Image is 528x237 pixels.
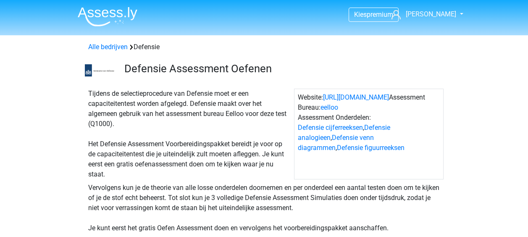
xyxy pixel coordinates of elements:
div: Defensie [85,42,444,52]
a: Alle bedrijven [88,43,128,51]
span: [PERSON_NAME] [406,10,456,18]
span: Kies [354,11,367,18]
div: Vervolgens kun je de theorie van alle losse onderdelen doornemen en per onderdeel een aantal test... [85,183,444,233]
a: Defensie venn diagrammen [298,134,374,152]
a: eelloo [320,103,338,111]
span: premium [367,11,393,18]
div: Tijdens de selectieprocedure van Defensie moet er een capaciteitentest worden afgelegd. Defensie ... [85,89,294,179]
a: Kiespremium [349,9,398,20]
a: [PERSON_NAME] [388,9,457,19]
h3: Defensie Assessment Oefenen [124,62,437,75]
div: Website: Assessment Bureau: Assessment Onderdelen: , , , [294,89,444,179]
a: Defensie analogieen [298,124,390,142]
a: Defensie figuurreeksen [337,144,405,152]
a: Defensie cijferreeksen [298,124,363,132]
img: Assessly [78,7,137,26]
a: [URL][DOMAIN_NAME] [323,93,389,101]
